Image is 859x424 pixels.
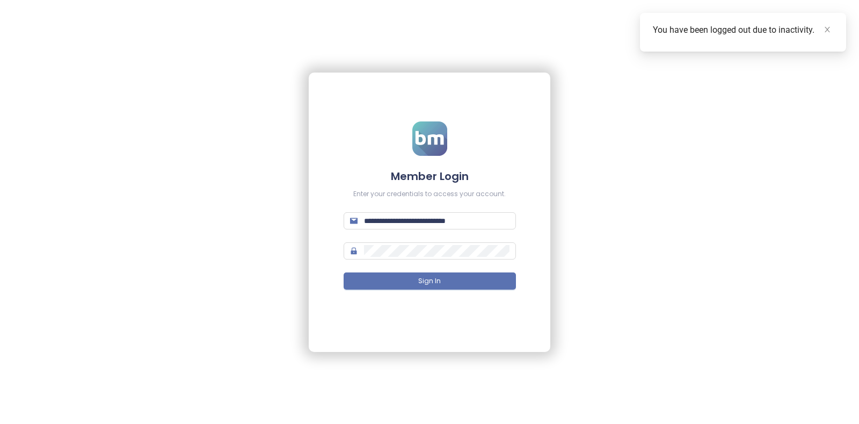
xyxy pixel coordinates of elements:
[418,276,441,286] span: Sign In
[344,169,516,184] h4: Member Login
[412,121,447,156] img: logo
[653,24,833,37] div: You have been logged out due to inactivity.
[350,247,358,255] span: lock
[344,189,516,199] div: Enter your credentials to access your account.
[344,272,516,290] button: Sign In
[824,26,831,33] span: close
[350,217,358,225] span: mail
